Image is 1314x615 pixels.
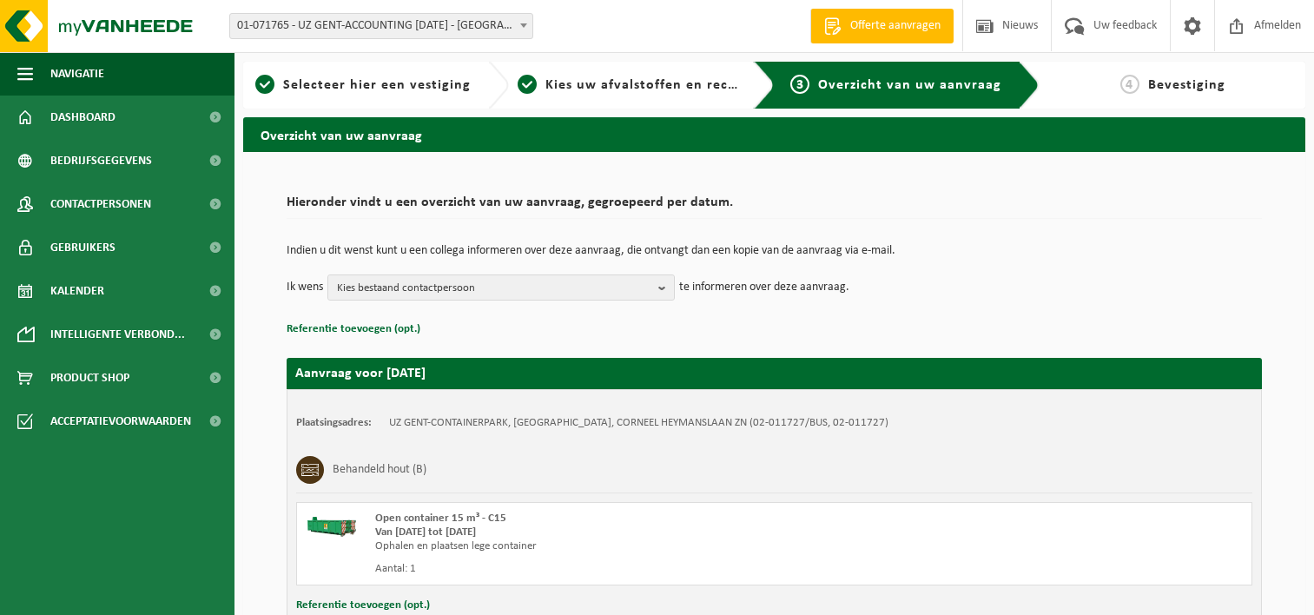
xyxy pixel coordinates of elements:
button: Referentie toevoegen (opt.) [287,318,420,341]
span: 2 [518,75,537,94]
span: Bedrijfsgegevens [50,139,152,182]
span: Navigatie [50,52,104,96]
a: Offerte aanvragen [810,9,954,43]
span: Bevestiging [1148,78,1225,92]
span: Kies uw afvalstoffen en recipiënten [545,78,784,92]
p: Ik wens [287,274,323,301]
h2: Overzicht van uw aanvraag [243,117,1305,151]
div: Aantal: 1 [375,562,844,576]
span: Gebruikers [50,226,116,269]
span: 01-071765 - UZ GENT-ACCOUNTING 0 BC - GENT [230,14,532,38]
p: Indien u dit wenst kunt u een collega informeren over deze aanvraag, die ontvangt dan een kopie v... [287,245,1262,257]
strong: Aanvraag voor [DATE] [295,367,426,380]
span: Dashboard [50,96,116,139]
span: Offerte aanvragen [846,17,945,35]
span: Selecteer hier een vestiging [283,78,471,92]
span: 01-071765 - UZ GENT-ACCOUNTING 0 BC - GENT [229,13,533,39]
span: Overzicht van uw aanvraag [818,78,1001,92]
h3: Behandeld hout (B) [333,456,426,484]
span: 4 [1120,75,1139,94]
span: 1 [255,75,274,94]
button: Kies bestaand contactpersoon [327,274,675,301]
span: Kies bestaand contactpersoon [337,275,651,301]
span: Contactpersonen [50,182,151,226]
img: HK-XC-15-GN-00.png [306,512,358,538]
span: Intelligente verbond... [50,313,185,356]
span: Product Shop [50,356,129,400]
span: Acceptatievoorwaarden [50,400,191,443]
div: Ophalen en plaatsen lege container [375,539,844,553]
p: te informeren over deze aanvraag. [679,274,849,301]
span: Kalender [50,269,104,313]
strong: Plaatsingsadres: [296,417,372,428]
span: 3 [790,75,809,94]
td: UZ GENT-CONTAINERPARK, [GEOGRAPHIC_DATA], CORNEEL HEYMANSLAAN ZN (02-011727/BUS, 02-011727) [389,416,888,430]
span: Open container 15 m³ - C15 [375,512,506,524]
a: 2Kies uw afvalstoffen en recipiënten [518,75,740,96]
h2: Hieronder vindt u een overzicht van uw aanvraag, gegroepeerd per datum. [287,195,1262,219]
strong: Van [DATE] tot [DATE] [375,526,476,538]
a: 1Selecteer hier een vestiging [252,75,474,96]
